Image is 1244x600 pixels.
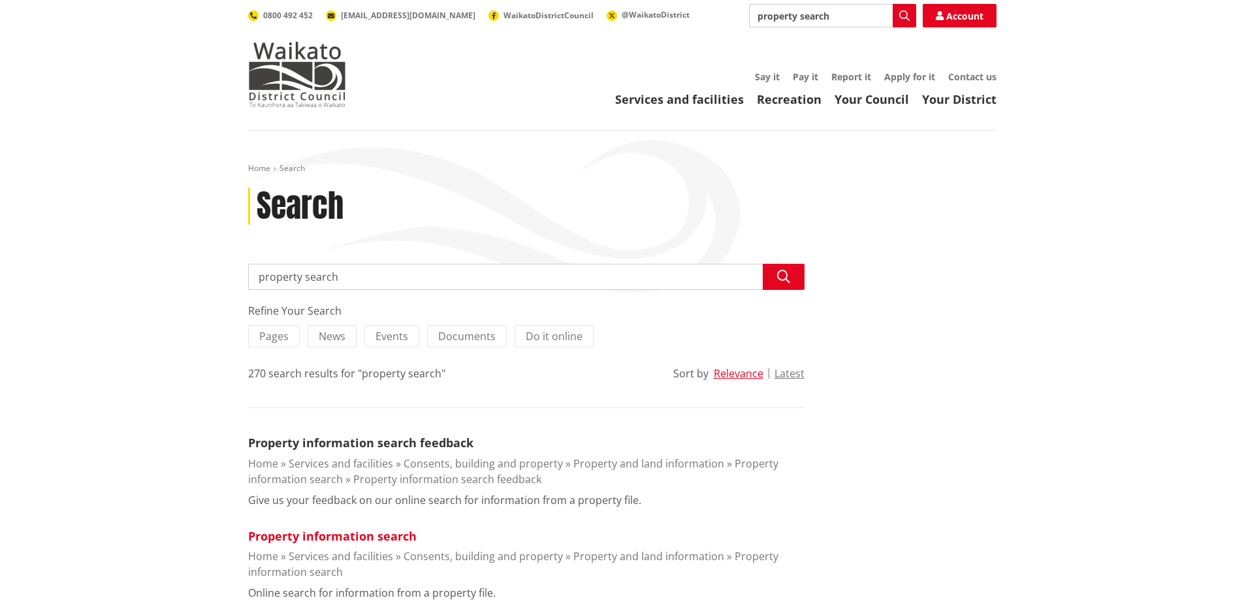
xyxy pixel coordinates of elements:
[248,10,313,21] a: 0800 492 452
[248,528,417,544] a: Property information search
[319,329,345,343] span: News
[948,71,997,83] a: Contact us
[607,9,690,20] a: @WaikatoDistrict
[404,456,563,471] a: Consents, building and property
[615,91,744,107] a: Services and facilities
[248,42,346,107] img: Waikato District Council - Te Kaunihera aa Takiwaa o Waikato
[248,492,641,508] p: Give us your feedback on our online search for information from a property file.
[353,472,541,486] a: Property information search feedback
[248,549,278,563] a: Home
[831,71,871,83] a: Report it
[248,163,997,174] nav: breadcrumb
[257,187,343,225] h1: Search
[248,163,270,174] a: Home
[404,549,563,563] a: Consents, building and property
[503,10,594,21] span: WaikatoDistrictCouncil
[279,163,305,174] span: Search
[248,366,445,381] div: 270 search results for "property search"
[289,456,393,471] a: Services and facilities
[835,91,909,107] a: Your Council
[248,435,473,450] a: Property information search feedback
[248,549,778,579] a: Property information search
[259,329,289,343] span: Pages
[757,91,821,107] a: Recreation
[714,368,763,379] button: Relevance
[923,4,997,27] a: Account
[326,10,475,21] a: [EMAIL_ADDRESS][DOMAIN_NAME]
[793,71,818,83] a: Pay it
[248,264,805,290] input: Search input
[289,549,393,563] a: Services and facilities
[438,329,496,343] span: Documents
[248,456,778,486] a: Property information search
[263,10,313,21] span: 0800 492 452
[573,549,724,563] a: Property and land information
[375,329,408,343] span: Events
[749,4,916,27] input: Search input
[1184,545,1231,592] iframe: Messenger Launcher
[622,9,690,20] span: @WaikatoDistrict
[774,368,805,379] button: Latest
[673,366,709,381] div: Sort by
[884,71,935,83] a: Apply for it
[248,303,805,319] div: Refine Your Search
[755,71,780,83] a: Say it
[341,10,475,21] span: [EMAIL_ADDRESS][DOMAIN_NAME]
[526,329,582,343] span: Do it online
[488,10,594,21] a: WaikatoDistrictCouncil
[922,91,997,107] a: Your District
[248,456,278,471] a: Home
[573,456,724,471] a: Property and land information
